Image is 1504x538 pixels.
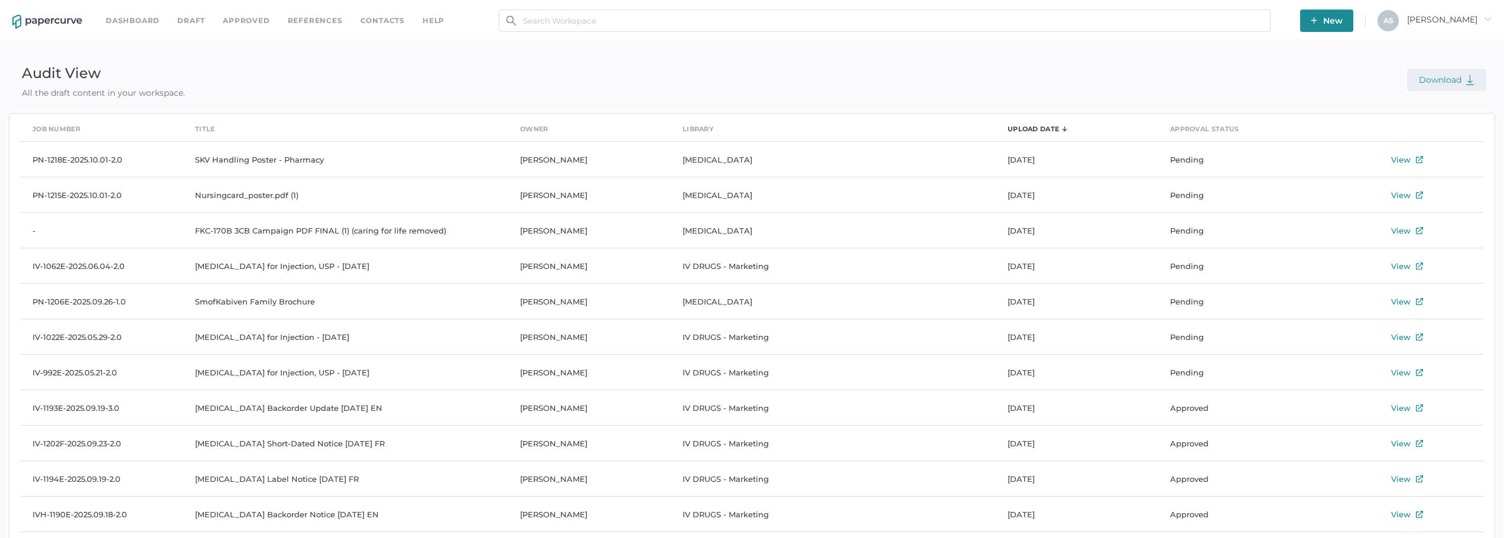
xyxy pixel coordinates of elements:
div: View [1391,188,1411,202]
td: Approved [1158,497,1321,532]
div: Upload Date [1008,122,1059,135]
div: View [1391,259,1411,273]
td: IV-1202F-2025.09.23-2.0 [21,426,183,461]
div: Library [683,122,713,135]
span: [PERSON_NAME] [1407,14,1492,25]
td: Approved [1158,390,1321,426]
td: SKV Handling Poster - Pharmacy [183,142,508,177]
img: external-link-icon.7ec190a1.svg [1416,156,1423,163]
td: [MEDICAL_DATA] Label Notice [DATE] FR [183,461,508,497]
div: help [423,14,444,27]
td: [PERSON_NAME] [508,177,671,213]
span: New [1311,9,1343,32]
td: Approved [1158,426,1321,461]
div: View [1391,223,1411,238]
img: external-link-icon.7ec190a1.svg [1416,404,1423,411]
td: IV DRUGS - Marketing [671,497,996,532]
td: Pending [1158,248,1321,284]
div: Owner [520,122,548,135]
img: external-link-icon.7ec190a1.svg [1416,475,1423,482]
img: download-green.2f70a7b3.svg [1466,74,1474,85]
td: IVH-1190E-2025.09.18-2.0 [21,497,183,532]
a: Contacts [360,14,405,27]
img: external-link-icon.7ec190a1.svg [1416,511,1423,518]
td: [DATE] [996,390,1158,426]
td: [DATE] [996,461,1158,497]
td: [PERSON_NAME] [508,248,671,284]
a: Approved [223,14,269,27]
td: PN-1215E-2025.10.01-2.0 [21,177,183,213]
td: [DATE] [996,426,1158,461]
div: All the draft content in your workspace. [9,86,198,99]
img: sorting-arrow-down.c3f0a1d0.svg [1062,126,1067,132]
td: IV-992E-2025.05.21-2.0 [21,355,183,390]
img: external-link-icon.7ec190a1.svg [1416,440,1423,447]
div: View [1391,153,1411,167]
td: Approved [1158,461,1321,497]
span: A S [1383,16,1393,25]
td: [DATE] [996,319,1158,355]
td: Pending [1158,213,1321,248]
td: Nursingcard_poster.pdf (1) [183,177,508,213]
td: IV DRUGS - Marketing [671,390,996,426]
div: Approval Status [1170,122,1239,135]
button: New [1300,9,1353,32]
a: Dashboard [106,14,160,27]
td: Pending [1158,355,1321,390]
td: IV DRUGS - Marketing [671,319,996,355]
td: IV DRUGS - Marketing [671,426,996,461]
td: IV DRUGS - Marketing [671,355,996,390]
img: external-link-icon.7ec190a1.svg [1416,298,1423,305]
td: [MEDICAL_DATA] Backorder Notice [DATE] EN [183,497,508,532]
button: Download [1407,69,1486,91]
td: [PERSON_NAME] [508,355,671,390]
td: Pending [1158,177,1321,213]
td: Pending [1158,319,1321,355]
img: external-link-icon.7ec190a1.svg [1416,333,1423,341]
td: [MEDICAL_DATA] [671,284,996,319]
div: View [1391,436,1411,451]
td: [DATE] [996,213,1158,248]
td: [PERSON_NAME] [508,284,671,319]
div: View [1391,472,1411,486]
td: IV-1194E-2025.09.19-2.0 [21,461,183,497]
td: IV-1022E-2025.05.29-2.0 [21,319,183,355]
td: Pending [1158,284,1321,319]
img: external-link-icon.7ec190a1.svg [1416,192,1423,199]
img: papercurve-logo-colour.7244d18c.svg [12,15,82,29]
td: - [21,213,183,248]
td: [PERSON_NAME] [508,319,671,355]
img: external-link-icon.7ec190a1.svg [1416,262,1423,270]
td: [MEDICAL_DATA] for Injection, USP - [DATE] [183,248,508,284]
img: external-link-icon.7ec190a1.svg [1416,227,1423,234]
img: external-link-icon.7ec190a1.svg [1416,369,1423,376]
td: [DATE] [996,248,1158,284]
div: View [1391,401,1411,415]
div: View [1391,294,1411,309]
a: Draft [177,14,205,27]
td: [DATE] [996,177,1158,213]
td: [DATE] [996,355,1158,390]
td: Pending [1158,142,1321,177]
td: IV DRUGS - Marketing [671,248,996,284]
td: [PERSON_NAME] [508,497,671,532]
div: View [1391,330,1411,344]
td: [PERSON_NAME] [508,213,671,248]
img: plus-white.e19ec114.svg [1311,17,1317,24]
td: [PERSON_NAME] [508,461,671,497]
div: View [1391,365,1411,380]
td: [DATE] [996,142,1158,177]
input: Search Workspace [499,9,1271,32]
div: Job Number [33,122,80,135]
td: [MEDICAL_DATA] Backorder Update [DATE] EN [183,390,508,426]
td: [PERSON_NAME] [508,390,671,426]
span: Download [1419,74,1474,85]
td: FKC-170B 3CB Campaign PDF FINAL (1) (caring for life removed) [183,213,508,248]
td: IV DRUGS - Marketing [671,461,996,497]
div: Title [195,122,215,135]
td: PN-1218E-2025.10.01-2.0 [21,142,183,177]
td: [MEDICAL_DATA] for Injection, USP - [DATE] [183,355,508,390]
td: [MEDICAL_DATA] Short-Dated Notice [DATE] FR [183,426,508,461]
td: IV-1062E-2025.06.04-2.0 [21,248,183,284]
div: Audit View [9,60,198,86]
